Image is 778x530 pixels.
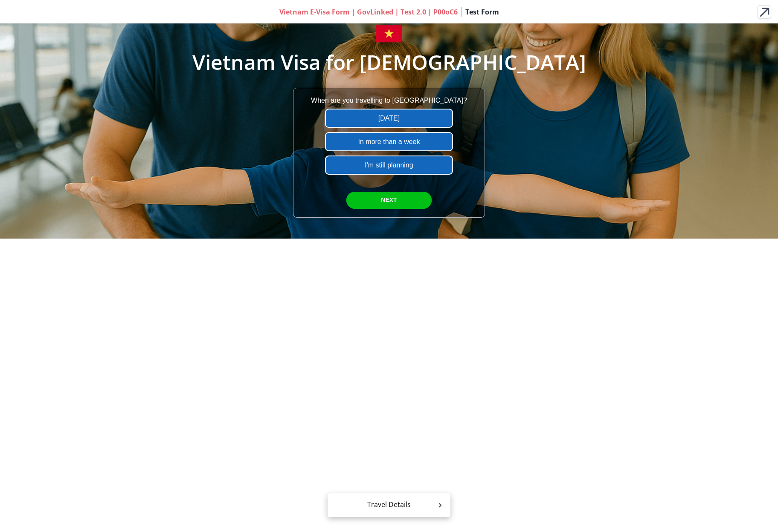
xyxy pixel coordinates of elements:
[346,192,432,209] button: NEXT
[367,500,411,509] span: Travel Details
[311,97,467,104] label: When are you travelling to [GEOGRAPHIC_DATA]?
[192,48,586,76] span: Vietnam Visa for [DEMOGRAPHIC_DATA]
[462,7,499,17] span: Test Form
[381,196,397,203] span: NEXT
[279,7,462,17] span: Vietnam E-Visa Form | GovLinked | Test 2.0 | P00oC6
